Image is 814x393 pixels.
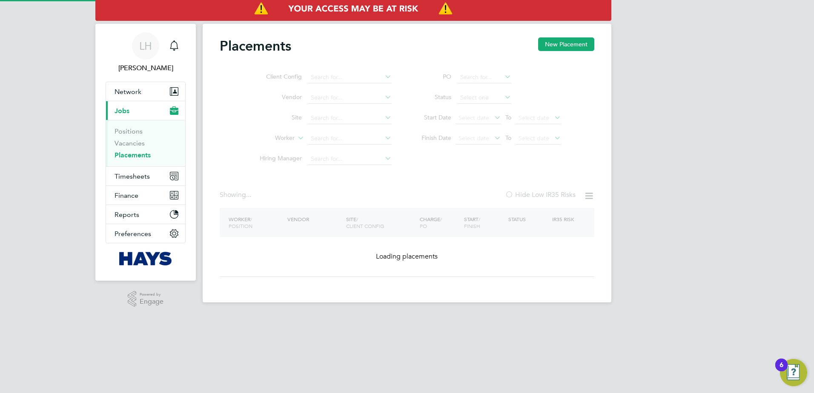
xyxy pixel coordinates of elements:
span: LH [139,40,152,51]
button: New Placement [538,37,594,51]
button: Network [106,82,185,101]
span: Luke Harvey [106,63,186,73]
button: Timesheets [106,167,185,185]
a: Positions [115,127,143,135]
a: Powered byEngage [128,291,164,307]
span: Finance [115,191,138,199]
div: 6 [780,365,783,376]
button: Jobs [106,101,185,120]
button: Open Resource Center, 6 new notifications [780,359,807,386]
img: hays-logo-retina.png [119,252,172,265]
span: Reports [115,211,139,219]
label: Hide Low IR35 Risks [505,191,576,199]
a: LH[PERSON_NAME] [106,32,186,73]
a: Placements [115,151,151,159]
span: Jobs [115,107,129,115]
a: Go to home page [106,252,186,265]
div: Jobs [106,120,185,166]
span: Timesheets [115,172,150,180]
span: ... [246,191,251,199]
nav: Main navigation [95,24,196,281]
span: Powered by [140,291,163,298]
span: Preferences [115,230,151,238]
span: Network [115,88,141,96]
div: Showing [220,191,253,199]
button: Reports [106,205,185,224]
a: Vacancies [115,139,145,147]
span: Engage [140,298,163,305]
h2: Placements [220,37,291,54]
button: Finance [106,186,185,205]
button: Preferences [106,224,185,243]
